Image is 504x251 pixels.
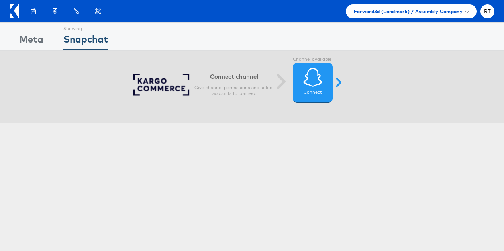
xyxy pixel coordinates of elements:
[484,9,491,14] span: RT
[293,56,333,63] label: Channel available
[354,7,463,16] span: Forward3d (Landmark) / Assembly Company
[63,23,108,32] div: Showing
[304,90,322,96] label: Connect
[63,32,108,50] div: Snapchat
[194,73,274,80] h6: Connect channel
[19,32,43,50] div: Meta
[293,63,333,103] a: Connect
[194,84,274,97] p: Give channel permissions and select accounts to connect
